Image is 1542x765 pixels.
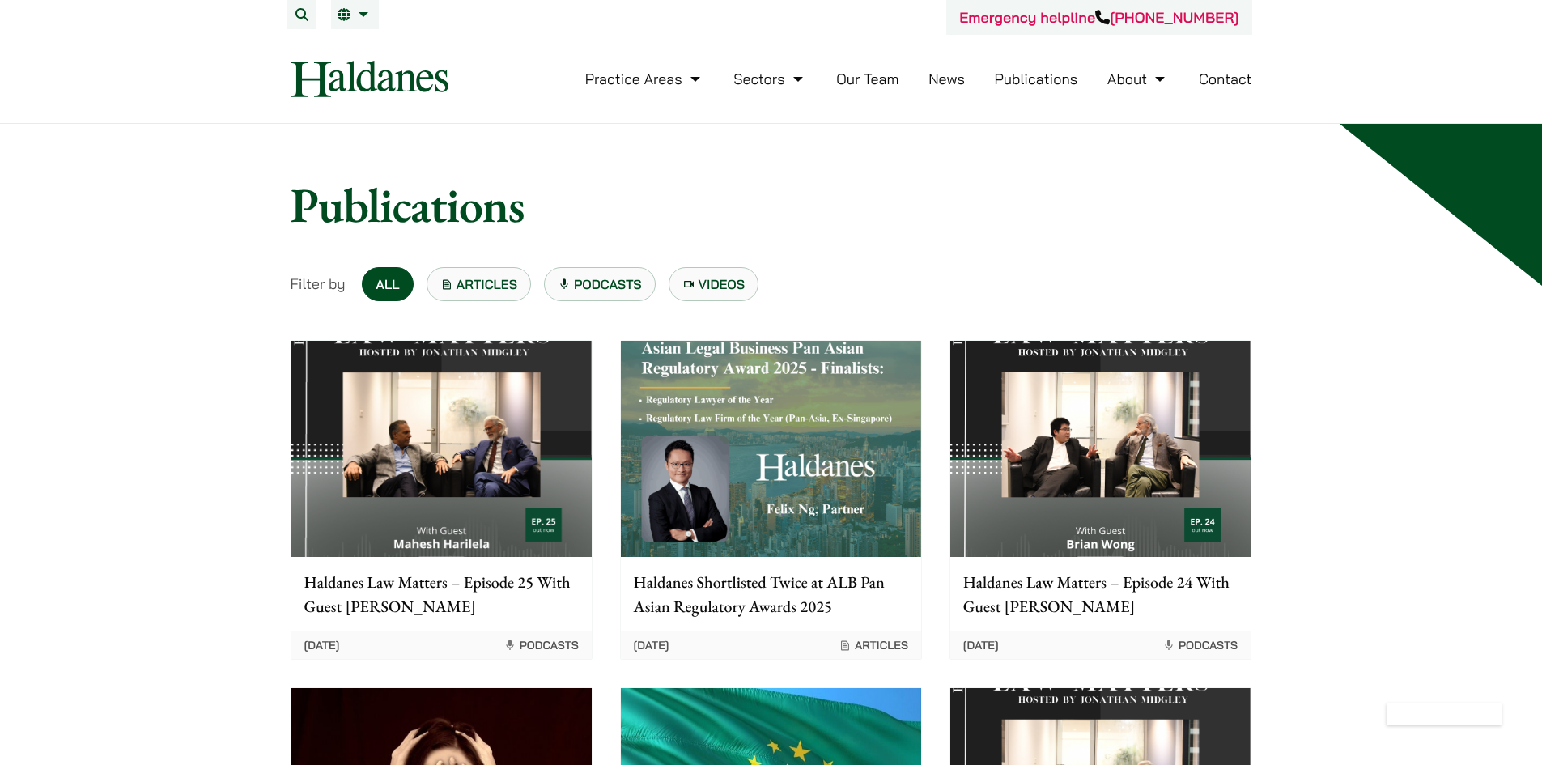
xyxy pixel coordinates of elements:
[836,70,898,88] a: Our Team
[1199,70,1252,88] a: Contact
[928,70,965,88] a: News
[963,638,999,652] time: [DATE]
[585,70,704,88] a: Practice Areas
[544,267,656,301] a: Podcasts
[995,70,1078,88] a: Publications
[304,570,579,618] p: Haldanes Law Matters – Episode 25 With Guest [PERSON_NAME]
[338,8,372,21] a: EN
[959,8,1238,27] a: Emergency helpline[PHONE_NUMBER]
[634,570,908,618] p: Haldanes Shortlisted Twice at ALB Pan Asian Regulatory Awards 2025
[839,638,908,652] span: Articles
[362,267,413,301] a: All
[963,570,1238,618] p: Haldanes Law Matters – Episode 24 With Guest [PERSON_NAME]
[949,340,1251,660] a: Haldanes Law Matters – Episode 24 With Guest [PERSON_NAME] [DATE] Podcasts
[503,638,579,652] span: Podcasts
[1162,638,1238,652] span: Podcasts
[620,340,922,660] a: Haldanes Shortlisted Twice at ALB Pan Asian Regulatory Awards 2025 [DATE] Articles
[304,638,340,652] time: [DATE]
[427,267,532,301] a: Articles
[733,70,806,88] a: Sectors
[634,638,669,652] time: [DATE]
[291,61,448,97] img: Logo of Haldanes
[291,176,1252,234] h1: Publications
[291,273,346,295] span: Filter by
[291,340,593,660] a: Haldanes Law Matters – Episode 25 With Guest [PERSON_NAME] [DATE] Podcasts
[669,267,759,301] a: Videos
[1107,70,1169,88] a: About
